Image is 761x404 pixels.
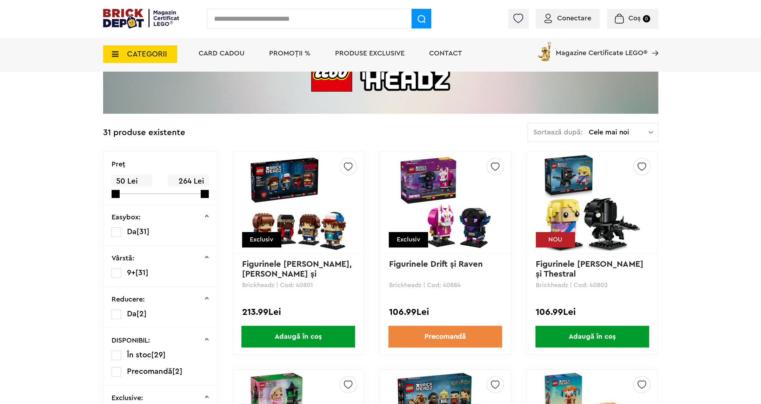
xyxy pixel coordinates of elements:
a: Card Cadou [199,50,245,57]
div: Exclusiv [242,232,281,247]
a: PROMOȚII % [269,50,311,57]
a: Contact [429,50,462,57]
img: Figurinele Drift și Raven [396,153,494,252]
div: 31 produse existente [103,123,185,143]
a: Figurinele [PERSON_NAME], [PERSON_NAME] și [PERSON_NAME] [242,260,354,288]
p: Brickheadz | Cod: 40801 [242,282,355,288]
p: Reducere: [112,296,145,303]
span: 264 Lei [168,174,209,188]
p: DISPONIBIL: [112,337,150,344]
span: Sortează după: [533,129,583,136]
span: 9+ [127,269,135,277]
span: Da [127,228,136,236]
a: Adaugă în coș [527,326,657,347]
a: Conectare [544,15,591,22]
a: Figurinele Drift și Raven [389,260,482,269]
img: Figurinele Luna Lovegood şi Thestral [543,153,641,252]
div: 106.99Lei [389,307,501,317]
span: Cele mai noi [589,129,648,136]
span: Adaugă în coș [535,326,649,347]
span: Adaugă în coș [241,326,355,347]
div: Exclusiv [389,232,428,247]
p: Exclusive: [112,395,143,402]
div: 106.99Lei [536,307,648,317]
p: Brickheadz | Cod: 40802 [536,282,648,288]
span: [31] [136,228,149,236]
span: Da [127,310,136,318]
span: 50 Lei [112,174,152,188]
img: Figurinele Mike, Dustin, Lucas și Will [249,153,347,252]
p: Vârstă: [112,255,134,262]
a: Figurinele [PERSON_NAME] şi Thestral [536,260,646,278]
p: Brickheadz | Cod: 40884 [389,282,501,288]
a: Precomandă [388,326,502,347]
span: Conectare [557,15,591,22]
span: [2] [136,310,147,318]
img: LEGO Brickheadz [103,29,658,114]
span: Magazine Certificate LEGO® [556,40,647,57]
small: 0 [643,15,650,22]
span: [31] [135,269,148,277]
a: Adaugă în coș [233,326,363,347]
a: Produse exclusive [335,50,405,57]
p: Preţ [112,161,125,168]
span: Coș [628,15,641,22]
span: CATEGORII [127,50,167,58]
span: [29] [151,351,166,359]
span: [2] [172,367,182,375]
span: Precomandă [127,367,172,375]
span: În stoc [127,351,151,359]
p: Easybox: [112,214,141,221]
a: Magazine Certificate LEGO® [647,40,658,47]
div: 213.99Lei [242,307,355,317]
div: NOU [536,232,575,247]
